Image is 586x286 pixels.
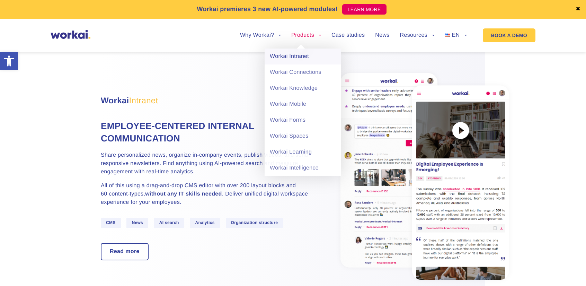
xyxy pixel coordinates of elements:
[375,33,389,38] a: News
[101,182,309,207] p: All of this using a drag-and-drop CMS editor with over 200 layout blocks and 60 content-types, . ...
[190,218,220,228] span: Analytics
[265,96,341,112] a: Workai Mobile
[240,33,281,38] a: Why Workai?
[331,33,365,38] a: Case studies
[576,7,580,12] a: ✖
[265,64,341,80] a: Workai Connections
[265,112,341,128] a: Workai Forms
[265,128,341,144] a: Workai Spaces
[265,160,341,176] a: Workai Intelligence
[101,151,309,176] p: Share personalized news, organize in-company events, publish videos, and send responsive newslett...
[3,226,190,283] iframe: Popup CTA
[154,218,184,228] span: AI search
[126,218,148,228] span: News
[145,191,222,197] strong: without any IT skills needed
[400,33,434,38] a: Resources
[226,218,283,228] span: Organization structure
[101,120,309,145] h4: Employee-centered internal communication
[265,80,341,96] a: Workai Knowledge
[342,4,387,15] a: LEARN MORE
[452,32,460,38] span: EN
[197,5,338,14] p: Workai premieres 3 new AI-powered modules!
[101,95,309,107] h3: Workai
[265,49,341,64] a: Workai Intranet
[101,218,121,228] span: CMS
[483,28,535,42] a: BOOK A DEMO
[129,96,158,105] span: Intranet
[291,33,321,38] a: Products
[265,144,341,160] a: Workai Learning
